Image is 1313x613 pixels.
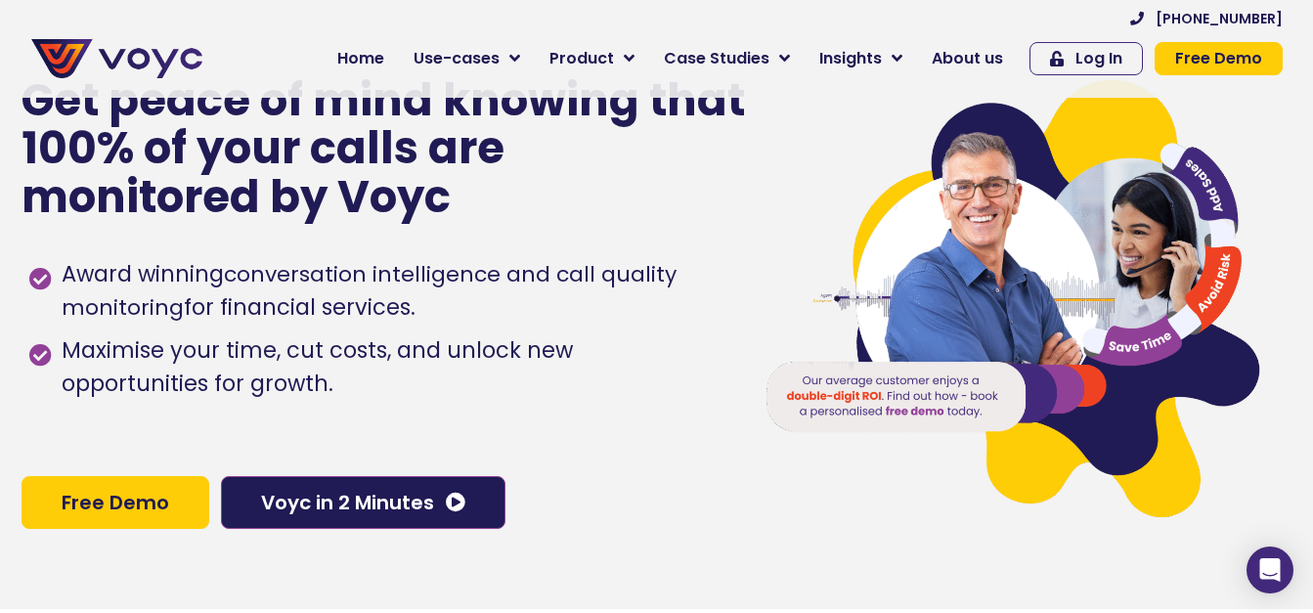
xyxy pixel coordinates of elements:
div: Open Intercom Messenger [1247,547,1293,593]
span: Voyc in 2 Minutes [261,493,434,512]
a: About us [917,39,1018,78]
span: Maximise your time, cut costs, and unlock new opportunities for growth. [57,334,724,401]
img: voyc-full-logo [31,39,202,78]
h1: conversation intelligence and call quality monitoring [62,259,677,323]
p: Get peace of mind knowing that 100% of your calls are monitored by Voyc [22,76,748,222]
a: Use-cases [399,39,535,78]
span: Log In [1075,51,1122,66]
span: Free Demo [62,493,169,512]
span: [PHONE_NUMBER] [1156,12,1283,25]
a: Free Demo [22,476,209,529]
span: Case Studies [664,47,769,70]
span: Insights [819,47,882,70]
a: Voyc in 2 Minutes [221,476,505,529]
a: [PHONE_NUMBER] [1130,12,1283,25]
a: Home [323,39,399,78]
a: Product [535,39,649,78]
span: About us [932,47,1003,70]
span: Award winning for financial services. [57,258,724,325]
a: Free Demo [1155,42,1283,75]
a: Insights [805,39,917,78]
a: Log In [1029,42,1143,75]
a: Case Studies [649,39,805,78]
span: Product [549,47,614,70]
span: Home [337,47,384,70]
span: Use-cases [414,47,500,70]
span: Free Demo [1175,51,1262,66]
